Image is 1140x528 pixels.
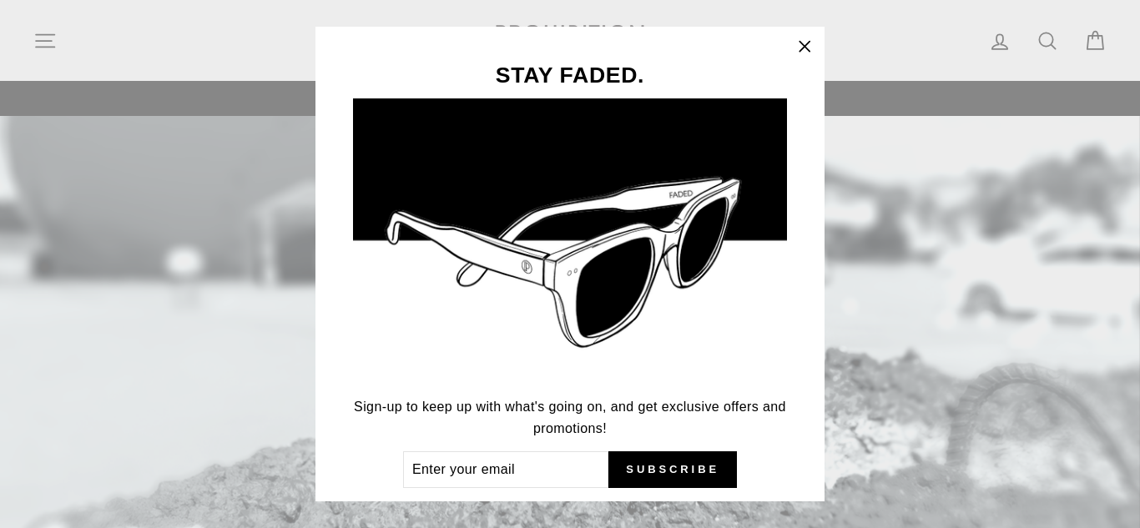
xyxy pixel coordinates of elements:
p: Sign-up to keep up with what's going on, and get exclusive offers and promotions! [353,396,787,439]
button: Subscribe [608,451,737,488]
button: No thanks [533,500,607,524]
span: Subscribe [626,462,719,477]
h3: STAY FADED. [353,64,787,87]
input: Enter your email [403,451,608,488]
